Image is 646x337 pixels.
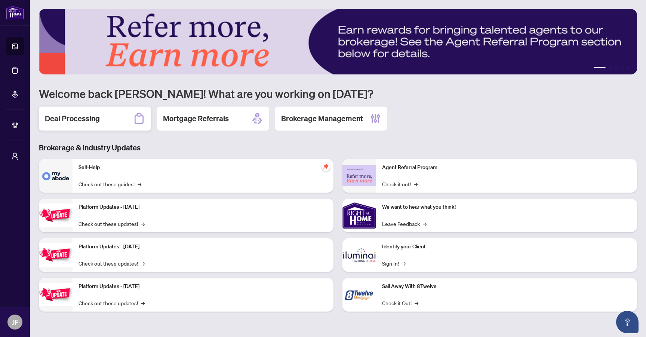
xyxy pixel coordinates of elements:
[79,243,327,251] p: Platform Updates - [DATE]
[342,199,376,232] img: We want to hear what you think!
[382,259,406,267] a: Sign In!→
[322,162,330,171] span: pushpin
[39,203,73,227] img: Platform Updates - July 21, 2025
[39,9,637,74] img: Slide 0
[39,283,73,306] img: Platform Updates - June 23, 2025
[621,67,624,70] button: 4
[382,163,631,172] p: Agent Referral Program
[79,203,327,211] p: Platform Updates - [DATE]
[627,67,630,70] button: 5
[594,67,606,70] button: 1
[382,282,631,291] p: Sail Away With 8Twelve
[423,220,427,228] span: →
[45,113,100,124] h2: Deal Processing
[402,259,406,267] span: →
[342,278,376,312] img: Sail Away With 8Twelve
[382,243,631,251] p: Identify your Client
[6,6,24,19] img: logo
[39,86,637,101] h1: Welcome back [PERSON_NAME]! What are you working on [DATE]?
[615,67,618,70] button: 3
[141,299,145,307] span: →
[382,299,418,307] a: Check it Out!→
[79,259,145,267] a: Check out these updates!→
[382,180,418,188] a: Check it out!→
[79,220,145,228] a: Check out these updates!→
[79,180,141,188] a: Check out these guides!→
[414,180,418,188] span: →
[79,163,327,172] p: Self-Help
[163,113,229,124] h2: Mortgage Referrals
[39,243,73,267] img: Platform Updates - July 8, 2025
[79,299,145,307] a: Check out these updates!→
[342,238,376,272] img: Identify your Client
[342,165,376,186] img: Agent Referral Program
[39,143,637,153] h3: Brokerage & Industry Updates
[79,282,327,291] p: Platform Updates - [DATE]
[141,259,145,267] span: →
[616,311,639,333] button: Open asap
[382,220,427,228] a: Leave Feedback→
[12,317,18,327] span: JF
[141,220,145,228] span: →
[415,299,418,307] span: →
[281,113,363,124] h2: Brokerage Management
[382,203,631,211] p: We want to hear what you think!
[11,153,19,160] span: user-switch
[138,180,141,188] span: →
[609,67,612,70] button: 2
[39,159,73,193] img: Self-Help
